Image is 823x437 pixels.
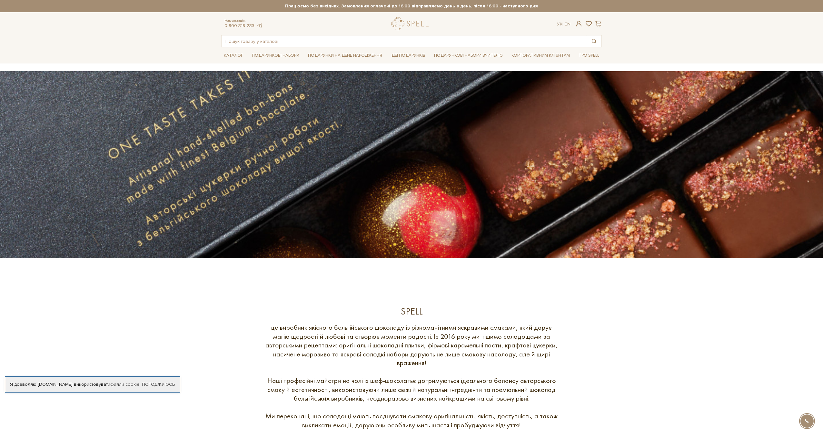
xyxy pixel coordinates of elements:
[256,23,263,28] a: telegram
[509,51,572,61] a: Корпоративним клієнтам
[224,19,263,23] span: Консультація:
[576,51,602,61] a: Про Spell
[431,50,505,61] a: Подарункові набори Вчителю
[221,51,246,61] a: Каталог
[562,21,563,27] span: |
[565,21,570,27] a: En
[388,51,428,61] a: Ідеї подарунків
[249,51,302,61] a: Подарункові набори
[391,17,431,30] a: logo
[305,51,385,61] a: Подарунки на День народження
[221,3,602,9] strong: Працюємо без вихідних. Замовлення оплачені до 16:00 відправляємо день в день, після 16:00 - насту...
[557,21,570,27] div: Ук
[224,23,254,28] a: 0 800 319 233
[222,35,587,47] input: Пошук товару у каталозі
[263,305,560,318] div: Spell
[5,382,180,387] div: Я дозволяю [DOMAIN_NAME] використовувати
[142,382,175,387] a: Погоджуюсь
[587,35,601,47] button: Пошук товару у каталозі
[110,382,140,387] a: файли cookie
